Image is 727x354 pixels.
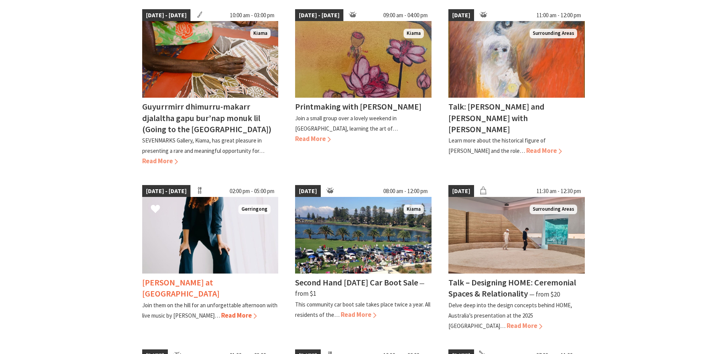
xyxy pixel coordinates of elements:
[142,302,277,319] p: Join them on the hill for an unforgettable afternoon with live music by [PERSON_NAME]…
[448,9,474,21] span: [DATE]
[295,185,321,197] span: [DATE]
[295,115,398,132] p: Join a small group over a lovely weekend in [GEOGRAPHIC_DATA], learning the art of…
[142,137,264,154] p: SEVENMARKS Gallery, Kiama, has great pleasure in presenting a rare and meaningful opportunity for…
[221,311,257,320] span: Read More
[530,205,577,214] span: Surrounding Areas
[404,205,424,214] span: Kiama
[142,21,279,98] img: Aboriginal artist Joy Borruwa sitting on the floor painting
[530,29,577,38] span: Surrounding Areas
[226,185,278,197] span: 02:00 pm - 05:00 pm
[448,185,474,197] span: [DATE]
[379,185,432,197] span: 08:00 am - 12:00 pm
[507,321,542,330] span: Read More
[448,197,585,274] img: Two visitors stand in the middle ofn a circular stone art installation with sand in the middle
[379,9,432,21] span: 09:00 am - 04:00 pm
[448,185,585,331] a: [DATE] 11:30 am - 12:30 pm Two visitors stand in the middle ofn a circular stone art installation...
[448,302,572,329] p: Delve deep into the design concepts behind HOME, Australia’s presentation at the 2025 [GEOGRAPHIC...
[142,9,279,167] a: [DATE] - [DATE] 10:00 am - 03:00 pm Aboriginal artist Joy Borruwa sitting on the floor painting K...
[142,197,279,274] img: Kay Proudlove
[142,185,190,197] span: [DATE] - [DATE]
[142,185,279,331] a: [DATE] - [DATE] 02:00 pm - 05:00 pm Kay Proudlove Gerringong [PERSON_NAME] at [GEOGRAPHIC_DATA] J...
[295,301,430,318] p: This community car boot sale takes place twice a year. All residents of the…
[295,101,422,112] h4: Printmaking with [PERSON_NAME]
[295,21,432,98] img: Printmaking
[448,277,576,299] h4: Talk – Designing HOME: Ceremonial Spaces & Relationality
[238,205,271,214] span: Gerringong
[295,277,418,288] h4: Second Hand [DATE] Car Boot Sale
[448,9,585,167] a: [DATE] 11:00 am - 12:00 pm An expressionist painting of a white figure appears in front of an ora...
[448,21,585,98] img: An expressionist painting of a white figure appears in front of an orange and red backdrop
[295,197,432,274] img: Car boot sale
[295,185,432,331] a: [DATE] 08:00 am - 12:00 pm Car boot sale Kiama Second Hand [DATE] Car Boot Sale ⁠— from $1 This c...
[526,146,562,155] span: Read More
[142,277,220,299] h4: [PERSON_NAME] at [GEOGRAPHIC_DATA]
[448,137,546,154] p: Learn more about the historical figure of [PERSON_NAME] and the role…
[143,197,168,223] button: Click to Favourite Kay Proudlove at Crooked River Estate
[341,310,376,319] span: Read More
[295,9,432,167] a: [DATE] - [DATE] 09:00 am - 04:00 pm Printmaking Kiama Printmaking with [PERSON_NAME] Join a small...
[533,9,585,21] span: 11:00 am - 12:00 pm
[250,29,271,38] span: Kiama
[226,9,278,21] span: 10:00 am - 03:00 pm
[404,29,424,38] span: Kiama
[142,101,271,134] h4: Guyurrmirr dhimurru-makarr djalaltha gapu bur’nap monuk lil (Going to the [GEOGRAPHIC_DATA])
[295,9,343,21] span: [DATE] - [DATE]
[529,290,560,298] span: ⁠— from $20
[142,9,190,21] span: [DATE] - [DATE]
[142,157,178,165] span: Read More
[295,134,331,143] span: Read More
[533,185,585,197] span: 11:30 am - 12:30 pm
[448,101,545,134] h4: Talk: [PERSON_NAME] and [PERSON_NAME] with [PERSON_NAME]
